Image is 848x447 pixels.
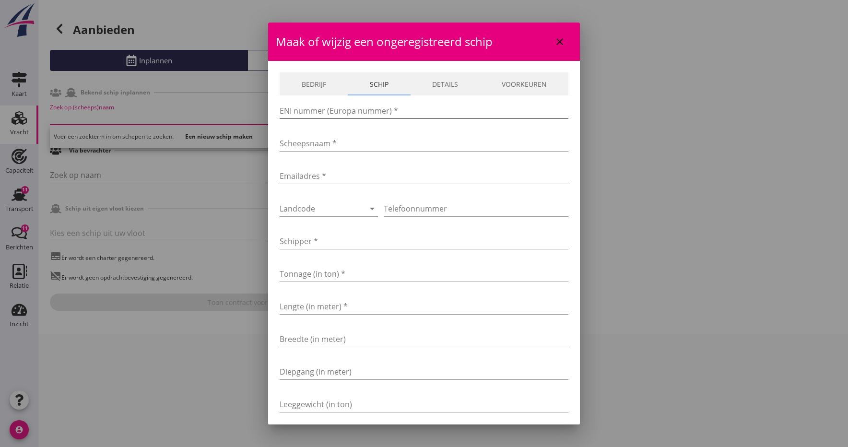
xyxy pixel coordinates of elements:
[554,36,565,47] i: close
[268,23,580,61] div: Maak of wijzig een ongeregistreerd schip
[280,397,568,412] input: Leeggewicht (in ton)
[280,266,568,282] input: Tonnage (in ton) *
[280,72,348,95] a: Bedrijf
[280,168,568,184] input: Emailadres *
[348,72,410,95] a: Schip
[280,331,568,347] input: Breedte (in meter)
[480,72,568,95] a: Voorkeuren
[366,203,378,214] i: arrow_drop_down
[280,364,568,379] input: Diepgang (in meter)
[280,299,568,314] input: Lengte (in meter) *
[280,103,568,118] input: ENI nummer (Europa nummer) *
[384,201,568,216] input: Telefoonnummer
[280,234,568,249] input: Schipper *
[280,136,568,151] input: Scheepsnaam *
[410,72,480,95] a: Details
